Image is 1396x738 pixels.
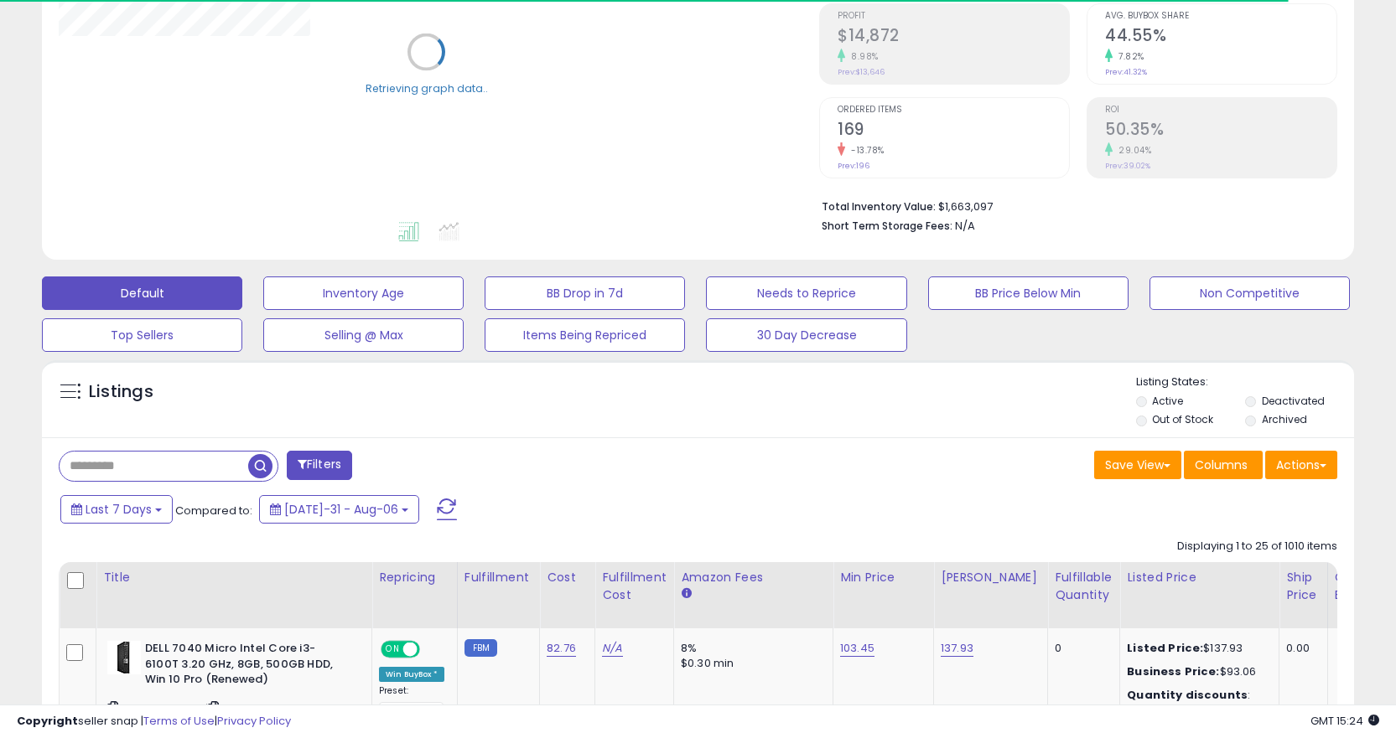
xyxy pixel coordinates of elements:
[464,569,532,586] div: Fulfillment
[1105,106,1336,115] span: ROI
[379,667,444,682] div: Win BuyBox *
[1184,451,1263,479] button: Columns
[379,685,444,723] div: Preset:
[17,713,78,729] strong: Copyright
[838,26,1069,49] h2: $14,872
[547,569,588,586] div: Cost
[1113,144,1151,157] small: 29.04%
[840,640,874,657] a: 103.45
[955,218,975,234] span: N/A
[418,643,444,657] span: OFF
[941,569,1041,586] div: [PERSON_NAME]
[89,380,153,404] h5: Listings
[706,318,906,352] button: 30 Day Decrease
[602,640,622,657] a: N/A
[1286,641,1314,656] div: 0.00
[1177,539,1337,555] div: Displaying 1 to 25 of 1010 items
[1127,663,1219,679] b: Business Price:
[379,569,450,586] div: Repricing
[838,161,869,171] small: Prev: 196
[366,80,488,95] div: Retrieving graph data..
[263,276,464,310] button: Inventory Age
[175,503,252,519] span: Compared to:
[1262,394,1325,408] label: Deactivated
[1286,569,1320,604] div: Ship Price
[485,318,685,352] button: Items Being Repriced
[107,641,141,674] img: 310RAw0rXwS._SL40_.jpg
[42,318,242,352] button: Top Sellers
[1105,120,1336,142] h2: 50.35%
[845,50,879,63] small: 8.98%
[287,451,352,480] button: Filters
[1127,569,1272,586] div: Listed Price
[103,569,365,586] div: Title
[485,276,685,310] button: BB Drop in 7d
[1136,374,1354,390] p: Listing States:
[706,276,906,310] button: Needs to Reprice
[382,643,403,657] span: ON
[60,495,173,524] button: Last 7 Days
[86,501,152,518] span: Last 7 Days
[143,713,215,729] a: Terms of Use
[1149,276,1350,310] button: Non Competitive
[1105,161,1150,171] small: Prev: 39.02%
[1094,451,1181,479] button: Save View
[1055,569,1113,604] div: Fulfillable Quantity
[1152,394,1183,408] label: Active
[681,656,820,671] div: $0.30 min
[822,219,952,233] b: Short Term Storage Fees:
[1113,50,1144,63] small: 7.82%
[941,640,973,657] a: 137.93
[259,495,419,524] button: [DATE]-31 - Aug-06
[1152,412,1213,426] label: Out of Stock
[838,120,1069,142] h2: 169
[284,501,398,518] span: [DATE]-31 - Aug-06
[547,640,576,657] a: 82.76
[217,713,291,729] a: Privacy Policy
[838,106,1069,115] span: Ordered Items
[681,586,691,601] small: Amazon Fees.
[42,276,242,310] button: Default
[1105,26,1336,49] h2: 44.55%
[822,199,936,214] b: Total Inventory Value:
[145,641,349,692] b: DELL 7040 Micro Intel Core i3-6100T 3.20 GHz, 8GB, 500GB HDD, Win 10 Pro (Renewed)
[1127,640,1203,656] b: Listed Price:
[845,144,885,157] small: -13.78%
[1195,457,1248,473] span: Columns
[1105,67,1147,77] small: Prev: 41.32%
[681,641,820,656] div: 8%
[822,195,1325,215] li: $1,663,097
[681,569,826,586] div: Amazon Fees
[1262,412,1307,426] label: Archived
[263,318,464,352] button: Selling @ Max
[1265,451,1337,479] button: Actions
[1127,664,1266,679] div: $93.06
[1105,12,1336,21] span: Avg. Buybox Share
[838,67,885,77] small: Prev: $13,646
[838,12,1069,21] span: Profit
[602,569,667,604] div: Fulfillment Cost
[1310,713,1379,729] span: 2025-08-14 15:24 GMT
[1127,687,1248,703] b: Quantity discounts
[464,639,497,657] small: FBM
[1055,641,1107,656] div: 0
[1127,641,1266,656] div: $137.93
[17,714,291,730] div: seller snap | |
[928,276,1129,310] button: BB Price Below Min
[840,569,926,586] div: Min Price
